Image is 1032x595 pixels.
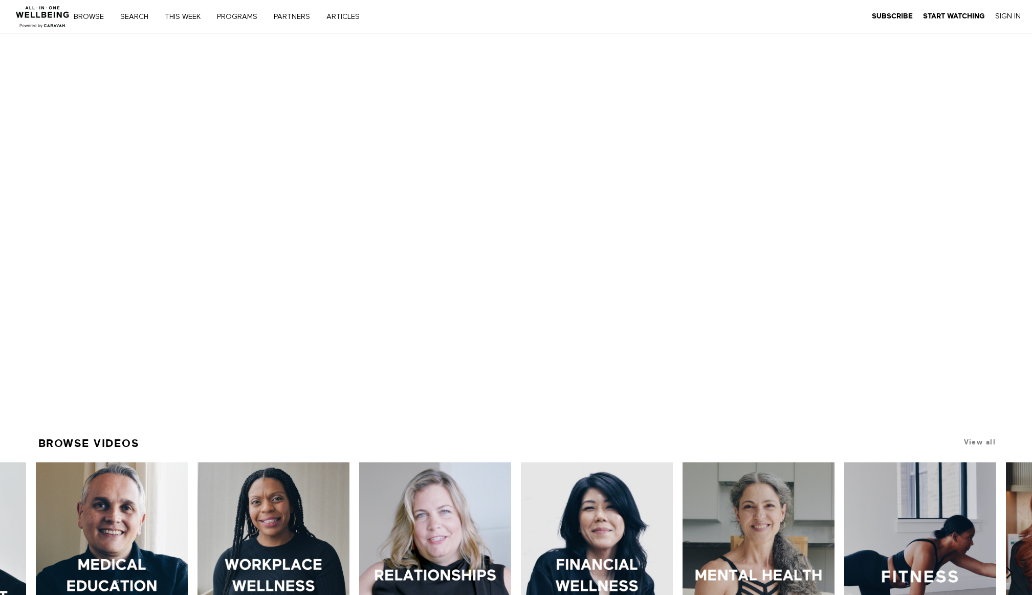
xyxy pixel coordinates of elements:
[38,433,140,454] a: Browse Videos
[70,13,115,20] a: Browse
[161,13,211,20] a: THIS WEEK
[923,12,985,21] a: Start Watching
[213,13,268,20] a: PROGRAMS
[81,11,381,22] nav: Primary
[872,12,913,21] a: Subscribe
[872,12,913,20] strong: Subscribe
[964,438,996,446] a: View all
[270,13,321,20] a: PARTNERS
[995,12,1021,21] a: Sign In
[117,13,159,20] a: Search
[323,13,370,20] a: ARTICLES
[923,12,985,20] strong: Start Watching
